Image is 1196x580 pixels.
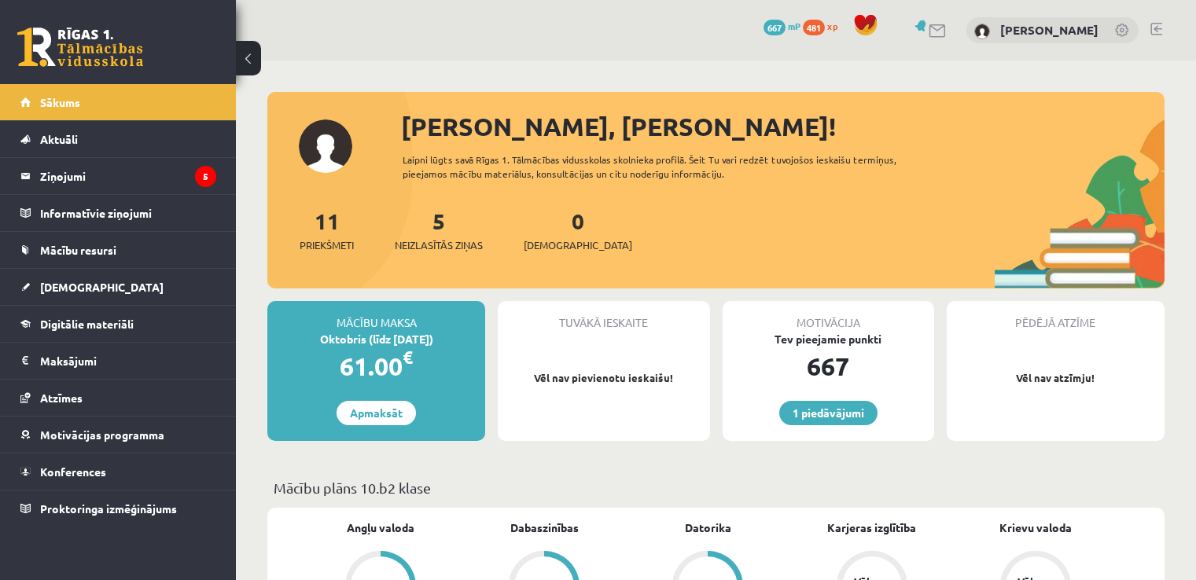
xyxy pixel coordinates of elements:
[195,166,216,187] i: 5
[764,20,800,32] a: 667 mP
[506,370,701,386] p: Vēl nav pievienotu ieskaišu!
[947,301,1165,331] div: Pēdējā atzīme
[20,417,216,453] a: Motivācijas programma
[999,519,1072,536] a: Krievu valoda
[337,401,416,425] a: Apmaksāt
[267,347,485,385] div: 61.00
[40,343,216,379] legend: Maksājumi
[723,301,934,331] div: Motivācija
[40,501,177,516] span: Proktoringa izmēģinājums
[267,331,485,347] div: Oktobris (līdz [DATE])
[274,477,1158,498] p: Mācību plāns 10.b2 klase
[827,20,837,32] span: xp
[20,490,216,527] a: Proktoringa izmēģinājums
[395,207,483,253] a: 5Neizlasītās ziņas
[403,346,413,369] span: €
[20,453,216,490] a: Konferences
[40,464,106,479] span: Konferences
[524,207,632,253] a: 0[DEMOGRAPHIC_DATA]
[40,317,134,331] span: Digitālie materiāli
[20,380,216,416] a: Atzīmes
[20,121,216,157] a: Aktuāli
[300,237,354,253] span: Priekšmeti
[20,232,216,268] a: Mācību resursi
[395,237,483,253] span: Neizlasītās ziņas
[20,195,216,231] a: Informatīvie ziņojumi
[40,280,164,294] span: [DEMOGRAPHIC_DATA]
[20,158,216,194] a: Ziņojumi5
[498,301,709,331] div: Tuvākā ieskaite
[723,331,934,347] div: Tev pieejamie punkti
[40,158,216,194] legend: Ziņojumi
[20,343,216,379] a: Maksājumi
[347,519,414,536] a: Angļu valoda
[788,20,800,32] span: mP
[267,301,485,331] div: Mācību maksa
[779,401,878,425] a: 1 piedāvājumi
[300,207,354,253] a: 11Priekšmeti
[40,95,80,109] span: Sākums
[20,269,216,305] a: [DEMOGRAPHIC_DATA]
[723,347,934,385] div: 667
[803,20,825,35] span: 481
[40,391,83,405] span: Atzīmes
[955,370,1157,386] p: Vēl nav atzīmju!
[764,20,786,35] span: 667
[40,428,164,442] span: Motivācijas programma
[20,84,216,120] a: Sākums
[685,519,731,536] a: Datorika
[403,152,941,181] div: Laipni lūgts savā Rīgas 1. Tālmācības vidusskolas skolnieka profilā. Šeit Tu vari redzēt tuvojošo...
[401,108,1165,145] div: [PERSON_NAME], [PERSON_NAME]!
[40,243,116,257] span: Mācību resursi
[40,195,216,231] legend: Informatīvie ziņojumi
[524,237,632,253] span: [DEMOGRAPHIC_DATA]
[974,24,990,39] img: Martins Safronovs
[510,519,579,536] a: Dabaszinības
[40,132,78,146] span: Aktuāli
[20,306,216,342] a: Digitālie materiāli
[17,28,143,67] a: Rīgas 1. Tālmācības vidusskola
[1000,22,1098,38] a: [PERSON_NAME]
[803,20,845,32] a: 481 xp
[827,519,916,536] a: Karjeras izglītība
